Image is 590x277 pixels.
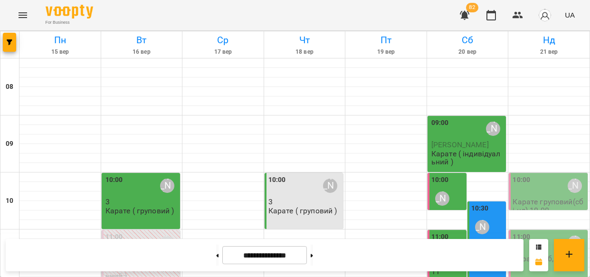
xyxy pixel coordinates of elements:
[268,207,337,215] p: Карате ( груповий )
[21,33,99,48] h6: Пн
[471,203,489,214] label: 10:30
[105,198,179,206] p: 3
[323,179,337,193] div: Мамішев Еміль
[266,48,344,57] h6: 18 вер
[268,198,342,206] p: 3
[160,179,174,193] div: Мамішев Еміль
[184,33,262,48] h6: Ср
[431,232,449,242] label: 11:00
[428,48,507,57] h6: 20 вер
[347,48,425,57] h6: 19 вер
[475,220,489,234] div: Мамішев Еміль
[266,33,344,48] h6: Чт
[46,5,93,19] img: Voopty Logo
[431,118,449,128] label: 09:00
[513,232,530,242] label: 11:00
[105,175,123,185] label: 10:00
[486,122,500,136] div: Киричко Тарас
[431,210,462,227] span: [PERSON_NAME]
[565,10,575,20] span: UA
[105,207,174,215] p: Карате ( груповий )
[466,3,478,12] span: 82
[513,198,586,214] p: Карате груповий(сб і нд) 10.00
[11,4,34,27] button: Menu
[21,48,99,57] h6: 15 вер
[428,33,507,48] h6: Сб
[435,191,449,206] div: Киричко Тарас
[6,139,13,149] h6: 09
[431,150,504,166] p: Карате ( індивідуальний )
[513,175,530,185] label: 10:00
[103,33,181,48] h6: Вт
[184,48,262,57] h6: 17 вер
[431,175,449,185] label: 10:00
[105,232,123,242] label: 11:00
[510,33,588,48] h6: Нд
[568,179,582,193] div: Киричко Тарас
[431,140,489,149] span: [PERSON_NAME]
[6,196,13,206] h6: 10
[347,33,425,48] h6: Пт
[510,48,588,57] h6: 21 вер
[46,19,93,26] span: For Business
[103,48,181,57] h6: 16 вер
[268,175,286,185] label: 10:00
[6,82,13,92] h6: 08
[561,6,579,24] button: UA
[538,9,552,22] img: avatar_s.png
